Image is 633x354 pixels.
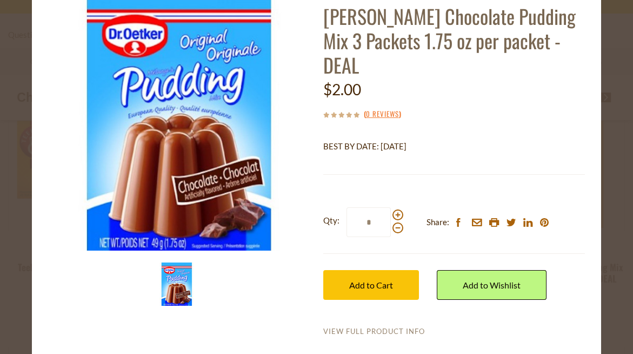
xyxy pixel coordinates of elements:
[366,108,399,120] a: 0 Reviews
[323,214,339,227] strong: Qty:
[364,108,401,119] span: ( )
[427,215,449,229] span: Share:
[349,280,393,290] span: Add to Cart
[347,207,391,237] input: Qty:
[155,263,198,306] img: Dr. Oetker Chocolate Pudding Mix 3 Packets 1.75 oz per packet - DEAL
[323,140,585,153] p: BEST BY DATE: [DATE]
[323,327,425,337] a: View Full Product Info
[323,270,419,300] button: Add to Cart
[437,270,547,300] a: Add to Wishlist
[323,2,576,79] a: [PERSON_NAME] Chocolate Pudding Mix 3 Packets 1.75 oz per packet - DEAL
[323,80,361,99] span: $2.00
